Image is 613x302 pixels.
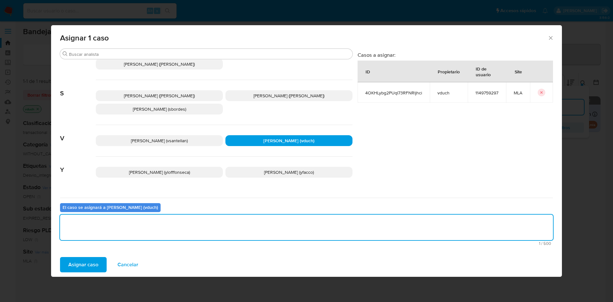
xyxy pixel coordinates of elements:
span: 1149759297 [475,90,498,96]
div: [PERSON_NAME] ([PERSON_NAME]) [96,90,223,101]
h3: Casos a asignar: [358,52,553,58]
span: 4OKHLybg2PUql73RFNRljhci [365,90,422,96]
div: Site [507,64,530,79]
span: Asignar 1 caso [60,34,548,42]
span: [PERSON_NAME] (sbordes) [133,106,186,112]
span: V [60,125,96,142]
div: [PERSON_NAME] (ylofffonseca) [96,167,223,178]
span: [PERSON_NAME] ([PERSON_NAME]) [124,92,195,99]
button: Buscar [63,51,68,56]
div: [PERSON_NAME] (yfacco) [225,167,352,178]
div: [PERSON_NAME] ([PERSON_NAME]) [96,59,223,70]
input: Buscar analista [69,51,350,57]
span: [PERSON_NAME] (vsantellan) [131,137,188,144]
span: S [60,80,96,97]
b: El caso se asignará a [PERSON_NAME] (vduch) [63,204,158,210]
span: [PERSON_NAME] ([PERSON_NAME]) [254,92,324,99]
span: [PERSON_NAME] (yfacco) [264,169,314,175]
div: assign-modal [51,25,562,277]
div: [PERSON_NAME] ([PERSON_NAME]) [225,90,352,101]
button: Asignar caso [60,257,107,272]
span: Y [60,157,96,174]
span: [PERSON_NAME] (ylofffonseca) [129,169,190,175]
div: ID [358,64,378,79]
span: [PERSON_NAME] (vduch) [263,137,314,144]
div: [PERSON_NAME] (vsantellan) [96,135,223,146]
span: Cancelar [117,258,138,272]
span: MLA [514,90,522,96]
div: Propietario [430,64,467,79]
span: vduch [437,90,460,96]
span: Máximo 500 caracteres [62,241,551,246]
span: Asignar caso [68,258,98,272]
div: [PERSON_NAME] (vduch) [225,135,352,146]
button: Cerrar ventana [548,35,553,41]
button: Cancelar [109,257,147,272]
button: icon-button [538,89,545,96]
div: ID de usuario [468,61,506,82]
span: [PERSON_NAME] ([PERSON_NAME]) [124,61,195,67]
div: [PERSON_NAME] (sbordes) [96,104,223,114]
